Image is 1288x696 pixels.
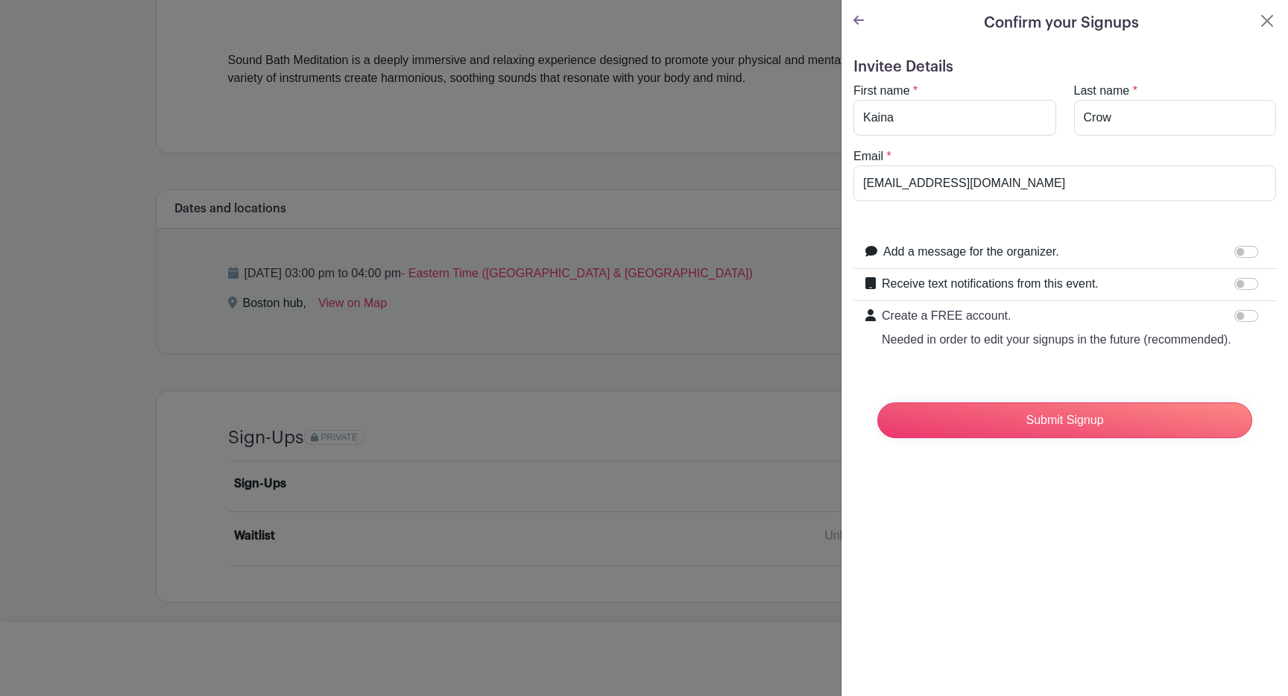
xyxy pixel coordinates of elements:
label: Email [853,148,883,165]
h5: Confirm your Signups [984,12,1139,34]
p: Needed in order to edit your signups in the future (recommended). [882,331,1231,349]
h5: Invitee Details [853,58,1276,76]
label: Receive text notifications from this event. [882,275,1099,293]
button: Close [1258,12,1276,30]
label: First name [853,82,910,100]
label: Last name [1074,82,1130,100]
input: Submit Signup [877,402,1252,438]
label: Add a message for the organizer. [883,243,1059,261]
p: Create a FREE account. [882,307,1231,325]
